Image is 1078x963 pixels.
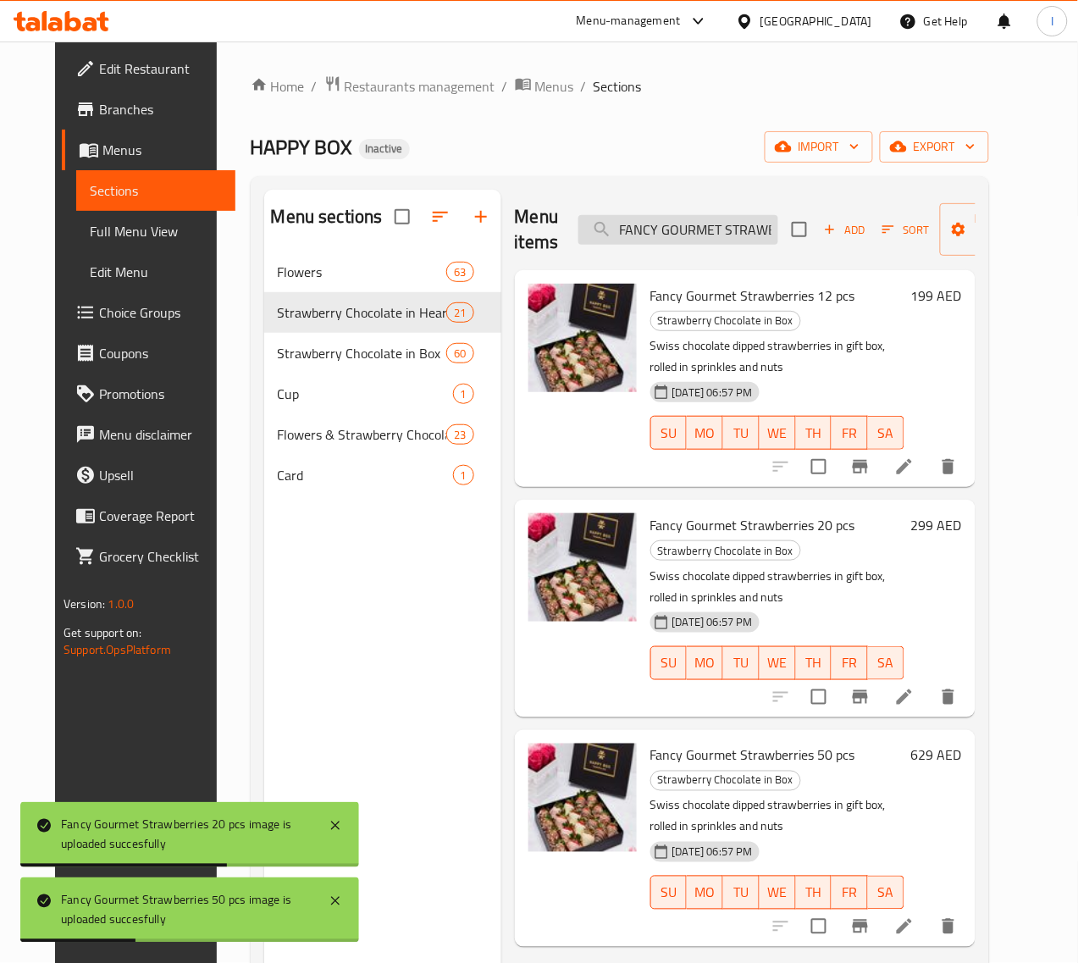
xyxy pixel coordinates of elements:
[875,421,898,446] span: SA
[99,99,222,119] span: Branches
[801,679,837,715] span: Select to update
[838,650,861,675] span: FR
[893,136,976,158] span: export
[658,650,681,675] span: SU
[264,455,501,495] div: Card1
[760,646,796,680] button: WE
[76,252,235,292] a: Edit Menu
[730,650,753,675] span: TU
[650,566,904,608] p: Swiss chocolate dipped strawberries in gift box, rolled in sprinkles and nuts
[723,646,760,680] button: TU
[796,646,832,680] button: TH
[801,449,837,484] span: Select to update
[928,906,969,947] button: delete
[90,262,222,282] span: Edit Menu
[868,416,904,450] button: SA
[61,816,312,854] div: Fancy Gourmet Strawberries 20 pcs image is uploaded succesfully
[687,646,723,680] button: MO
[108,593,134,615] span: 1.0.0
[581,76,587,97] li: /
[840,677,881,717] button: Branch-specific-item
[64,639,171,661] a: Support.OpsPlatform
[251,128,352,166] span: HAPPY BOX
[502,76,508,97] li: /
[264,252,501,292] div: Flowers63
[894,457,915,477] a: Edit menu item
[278,302,447,323] span: Strawberry Chocolate in Heart Box
[577,11,681,31] div: Menu-management
[871,217,940,243] span: Sort items
[730,421,753,446] span: TU
[650,311,801,331] div: Strawberry Chocolate in Box
[454,386,473,402] span: 1
[650,416,688,450] button: SU
[911,284,962,307] h6: 199 AED
[278,343,447,363] span: Strawberry Chocolate in Box
[694,650,716,675] span: MO
[868,646,904,680] button: SA
[878,217,933,243] button: Sort
[658,881,681,905] span: SU
[687,876,723,910] button: MO
[817,217,871,243] button: Add
[694,421,716,446] span: MO
[666,385,760,401] span: [DATE] 06:57 PM
[251,76,305,97] a: Home
[278,465,453,485] span: Card
[954,208,1040,251] span: Manage items
[765,131,873,163] button: import
[515,75,574,97] a: Menus
[760,416,796,450] button: WE
[651,541,800,561] span: Strawberry Chocolate in Box
[687,416,723,450] button: MO
[875,881,898,905] span: SA
[894,687,915,707] a: Edit menu item
[803,881,826,905] span: TH
[658,421,681,446] span: SU
[62,455,235,495] a: Upsell
[594,76,642,97] span: Sections
[730,881,753,905] span: TU
[454,468,473,484] span: 1
[666,614,760,630] span: [DATE] 06:57 PM
[102,140,222,160] span: Menus
[62,333,235,374] a: Coupons
[324,75,495,97] a: Restaurants management
[264,292,501,333] div: Strawberry Chocolate in Heart Box21
[64,622,141,644] span: Get support on:
[99,424,222,445] span: Menu disclaimer
[882,220,929,240] span: Sort
[264,333,501,374] div: Strawberry Chocolate in Box60
[99,465,222,485] span: Upsell
[760,12,872,30] div: [GEOGRAPHIC_DATA]
[801,909,837,944] span: Select to update
[650,876,688,910] button: SU
[766,421,789,446] span: WE
[278,384,453,404] span: Cup
[528,513,637,622] img: Fancy Gourmet Strawberries 20 pcs
[535,76,574,97] span: Menus
[928,446,969,487] button: delete
[312,76,318,97] li: /
[928,677,969,717] button: delete
[694,881,716,905] span: MO
[62,130,235,170] a: Menus
[99,58,222,79] span: Edit Restaurant
[76,211,235,252] a: Full Menu View
[650,540,801,561] div: Strawberry Chocolate in Box
[528,284,637,392] img: Fancy Gourmet Strawberries 12 pcs
[840,446,881,487] button: Branch-specific-item
[61,891,312,929] div: Fancy Gourmet Strawberries 50 pcs image is uploaded succesfully
[90,221,222,241] span: Full Menu View
[651,771,800,790] span: Strawberry Chocolate in Box
[803,421,826,446] span: TH
[840,906,881,947] button: Branch-specific-item
[278,424,447,445] span: Flowers & Strawberry Chocolates
[723,416,760,450] button: TU
[911,744,962,767] h6: 629 AED
[880,131,989,163] button: export
[650,743,855,768] span: Fancy Gourmet Strawberries 50 pcs
[271,204,383,230] h2: Menu sections
[62,495,235,536] a: Coverage Report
